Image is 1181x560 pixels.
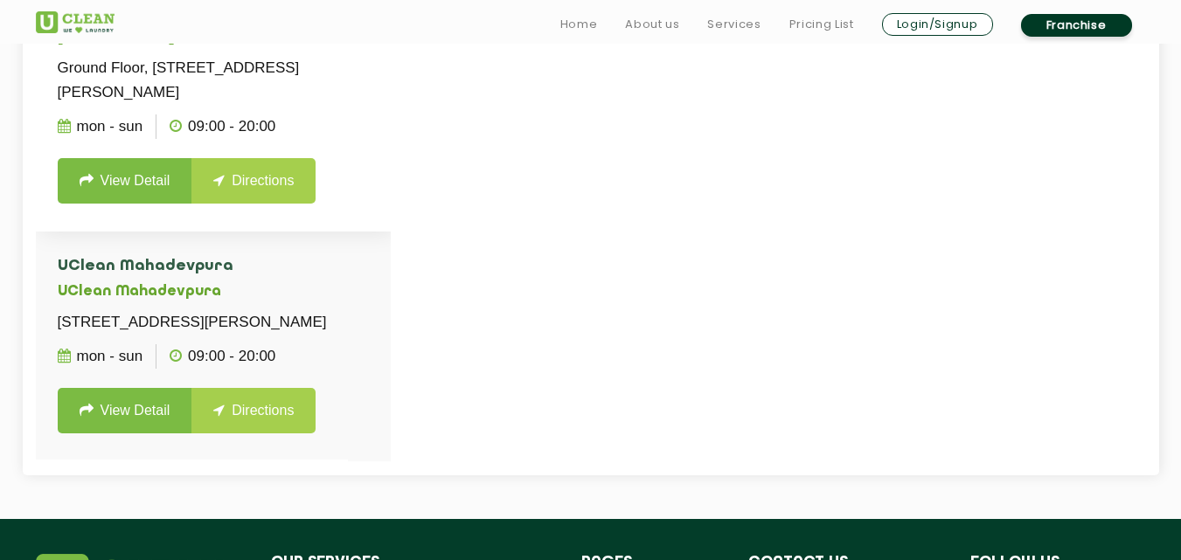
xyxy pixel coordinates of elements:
p: Mon - Sun [58,344,143,369]
p: 09:00 - 20:00 [170,114,275,139]
a: View Detail [58,388,192,433]
img: UClean Laundry and Dry Cleaning [36,11,115,33]
p: Ground Floor, [STREET_ADDRESS][PERSON_NAME] [58,56,369,105]
p: 09:00 - 20:00 [170,344,275,369]
a: Pricing List [789,14,854,35]
a: About us [625,14,679,35]
a: Franchise [1021,14,1132,37]
p: [STREET_ADDRESS][PERSON_NAME] [58,310,327,335]
a: Login/Signup [882,13,993,36]
h5: UClean Mahadevpura [58,284,327,301]
a: Directions [191,158,316,204]
h4: UClean Mahadevpura [58,258,327,275]
p: Mon - Sun [58,114,143,139]
a: Home [560,14,598,35]
a: Directions [191,388,316,433]
a: Services [707,14,761,35]
a: View Detail [58,158,192,204]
